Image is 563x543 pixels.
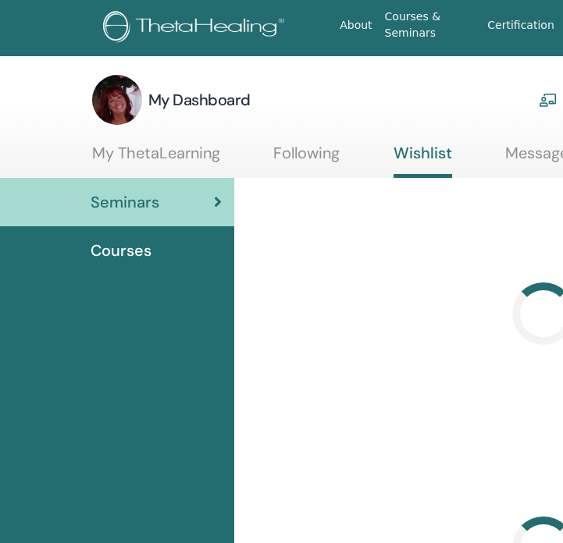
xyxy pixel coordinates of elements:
[333,11,378,40] a: About
[103,11,290,46] img: logo.png
[91,239,151,262] span: Courses
[539,93,558,107] img: chalkboard-teacher.svg
[394,144,452,178] a: Wishlist
[273,144,340,174] a: Following
[92,75,142,125] img: default.jpg
[92,144,220,174] a: My ThetaLearning
[148,89,251,111] h3: My Dashboard
[379,2,482,48] a: Courses & Seminars
[91,190,159,214] span: Seminars
[481,11,560,40] a: Certification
